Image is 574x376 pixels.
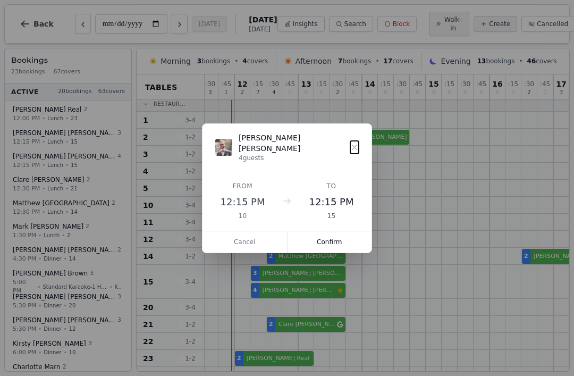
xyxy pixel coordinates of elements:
div: 10 [215,212,270,220]
div: 4 guests [239,154,350,162]
div: 15 [304,212,359,220]
button: Cancel [202,231,288,253]
div: To [304,182,359,190]
button: Confirm [288,231,372,253]
div: 12:15 PM [304,195,359,210]
div: [PERSON_NAME] [PERSON_NAME] [239,132,350,154]
div: 12:15 PM [215,195,270,210]
div: From [215,182,270,190]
